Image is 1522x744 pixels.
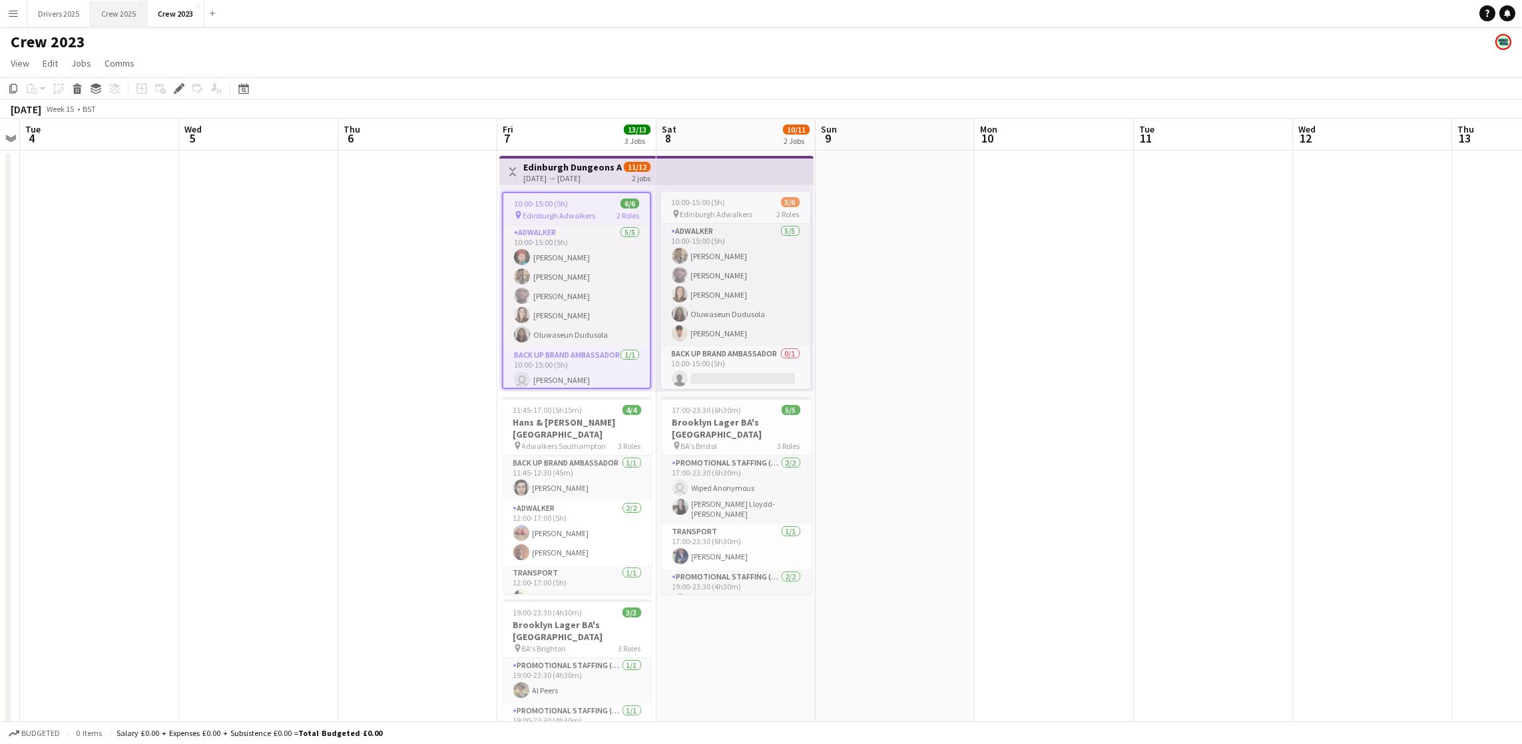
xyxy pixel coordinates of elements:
span: 9 [819,131,837,146]
app-card-role: Back Up Brand Ambassador1/111:45-12:30 (45m)[PERSON_NAME] [503,456,652,501]
span: 19:00-23:30 (4h30m) [513,607,583,617]
div: Salary £0.00 + Expenses £0.00 + Subsistence £0.00 = [117,728,382,738]
app-job-card: 11:45-17:00 (5h15m)4/4Hans & [PERSON_NAME] [GEOGRAPHIC_DATA] Adwalkers Southampton3 RolesBack Up ... [503,397,652,594]
a: View [5,55,35,72]
span: 11/12 [624,162,650,172]
app-job-card: 10:00-15:00 (5h)6/6 Edinburgh Adwalkers2 RolesAdwalker5/510:00-15:00 (5h)[PERSON_NAME][PERSON_NAM... [502,192,651,389]
app-card-role: Transport1/112:00-17:00 (5h)Z Afram [503,565,652,611]
app-user-avatar: Claire Stewart [1495,34,1511,50]
span: Edit [43,57,58,69]
h3: Hans & [PERSON_NAME] [GEOGRAPHIC_DATA] [503,416,652,440]
span: 17:00-23:30 (6h30m) [672,405,742,415]
span: Adwalkers Southampton [522,441,607,451]
app-card-role: Adwalker2/212:00-17:00 (5h)[PERSON_NAME][PERSON_NAME] [503,501,652,565]
div: 2 jobs [632,172,650,183]
app-card-role: Promotional Staffing (Team Leader)2/217:00-23:30 (6h30m) Wiped Anonymous[PERSON_NAME] Lloydd-[PER... [662,456,811,524]
span: 2 Roles [617,210,639,220]
span: Tue [25,123,41,135]
span: 3 Roles [619,441,641,451]
span: 2 Roles [777,209,800,219]
button: Drivers 2025 [27,1,91,27]
span: Total Budgeted £0.00 [298,728,382,738]
h1: Crew 2023 [11,32,85,52]
span: 10 [978,131,997,146]
span: 12 [1296,131,1316,146]
span: 10/11 [783,125,810,135]
a: Comms [99,55,140,72]
app-job-card: 17:00-23:30 (6h30m)5/5Brooklyn Lager BA's [GEOGRAPHIC_DATA] BA's Bristol3 RolesPromotional Staffi... [662,397,811,594]
span: 13/13 [624,125,650,135]
a: Jobs [66,55,97,72]
span: 0 items [73,728,105,738]
span: Comms [105,57,134,69]
span: 4/4 [623,405,641,415]
span: 5 [182,131,202,146]
button: Budgeted [7,726,62,741]
app-card-role: Back Up Brand Ambassador0/110:00-15:00 (5h) [661,346,810,392]
span: 10:00-15:00 (5h) [672,197,726,207]
div: 2 Jobs [784,136,809,146]
span: 3 Roles [778,441,800,451]
span: Edinburgh Adwalkers [680,209,753,219]
span: 11:45-17:00 (5h15m) [513,405,583,415]
app-card-role: Transport1/117:00-23:30 (6h30m)[PERSON_NAME] [662,524,811,569]
app-card-role: Promotional Staffing (Brand Ambassadors)1/119:00-23:30 (4h30m)Al Peers [503,658,652,703]
span: 13 [1455,131,1474,146]
span: Sun [821,123,837,135]
span: Fri [503,123,513,135]
span: Tue [1139,123,1154,135]
span: Edinburgh Adwalkers [523,210,595,220]
h3: Edinburgh Dungeons Adwalkers [523,161,623,173]
span: 5/5 [782,405,800,415]
span: 8 [660,131,676,146]
span: 11 [1137,131,1154,146]
div: 3 Jobs [625,136,650,146]
div: BST [83,104,96,114]
span: 7 [501,131,513,146]
div: [DATE] → [DATE] [523,173,623,183]
h3: Brooklyn Lager BA's [GEOGRAPHIC_DATA] [503,619,652,643]
span: Wed [1298,123,1316,135]
span: 10:00-15:00 (5h) [514,198,568,208]
span: Week 15 [44,104,77,114]
span: 5/6 [781,197,800,207]
a: Edit [37,55,63,72]
app-card-role: Promotional Staffing (Brand Ambassadors)2/219:00-23:30 (4h30m) [662,569,811,634]
app-card-role: Adwalker5/510:00-15:00 (5h)[PERSON_NAME][PERSON_NAME][PERSON_NAME][PERSON_NAME]Oluwaseun Dudusola [503,225,650,348]
span: Jobs [71,57,91,69]
span: 4 [23,131,41,146]
div: [DATE] [11,103,41,116]
h3: Brooklyn Lager BA's [GEOGRAPHIC_DATA] [662,416,811,440]
span: 6/6 [621,198,639,208]
span: Sat [662,123,676,135]
span: 6 [342,131,360,146]
span: Budgeted [21,729,60,738]
app-card-role: Adwalker5/510:00-15:00 (5h)[PERSON_NAME][PERSON_NAME][PERSON_NAME]Oluwaseun Dudusola[PERSON_NAME] [661,224,810,346]
span: 3/3 [623,607,641,617]
span: Thu [1457,123,1474,135]
button: Crew 2025 [91,1,147,27]
span: Mon [980,123,997,135]
span: BA's Bristol [681,441,718,451]
app-card-role: Back Up Brand Ambassador1/110:00-15:00 (5h) [PERSON_NAME] [503,348,650,393]
span: Thu [344,123,360,135]
span: Wed [184,123,202,135]
app-job-card: 10:00-15:00 (5h)5/6 Edinburgh Adwalkers2 RolesAdwalker5/510:00-15:00 (5h)[PERSON_NAME][PERSON_NAM... [661,192,810,389]
span: 3 Roles [619,643,641,653]
span: View [11,57,29,69]
span: BA's Brighton [522,643,567,653]
button: Crew 2023 [147,1,204,27]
